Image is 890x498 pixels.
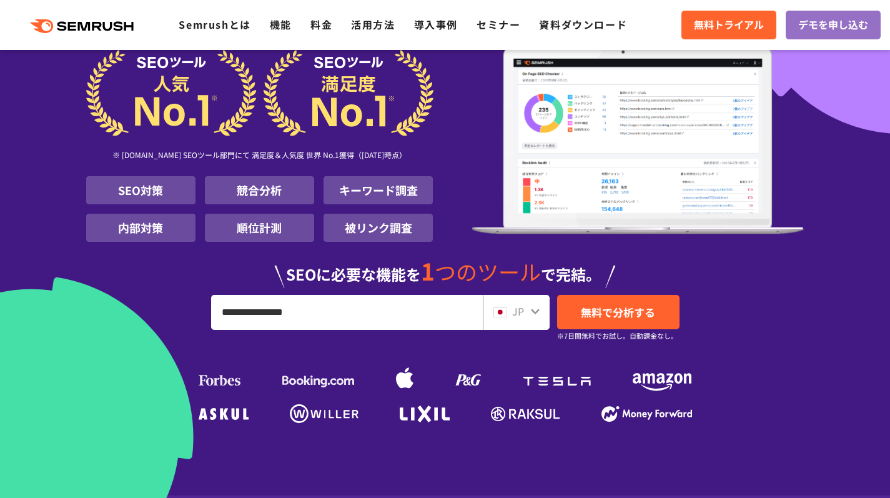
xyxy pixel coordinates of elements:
[310,17,332,32] a: 料金
[421,254,435,287] span: 1
[694,17,764,33] span: 無料トライアル
[512,304,524,319] span: JP
[786,11,881,39] a: デモを申し込む
[681,11,776,39] a: 無料トライアル
[86,136,433,176] div: ※ [DOMAIN_NAME] SEOツール部門にて 満足度＆人気度 世界 No.1獲得（[DATE]時点）
[205,176,314,204] li: 競合分析
[86,214,195,242] li: 内部対策
[477,17,520,32] a: セミナー
[541,263,601,285] span: で完結。
[86,247,804,288] div: SEOに必要な機能を
[414,17,458,32] a: 導入事例
[212,296,482,329] input: URL、キーワードを入力してください
[86,176,195,204] li: SEO対策
[435,256,541,287] span: つのツール
[324,214,433,242] li: 被リンク調査
[557,295,680,329] a: 無料で分析する
[205,214,314,242] li: 順位計測
[539,17,627,32] a: 資料ダウンロード
[324,176,433,204] li: キーワード調査
[179,17,250,32] a: Semrushとは
[351,17,395,32] a: 活用方法
[557,330,678,342] small: ※7日間無料でお試し。自動課金なし。
[798,17,868,33] span: デモを申し込む
[581,304,655,320] span: 無料で分析する
[270,17,292,32] a: 機能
